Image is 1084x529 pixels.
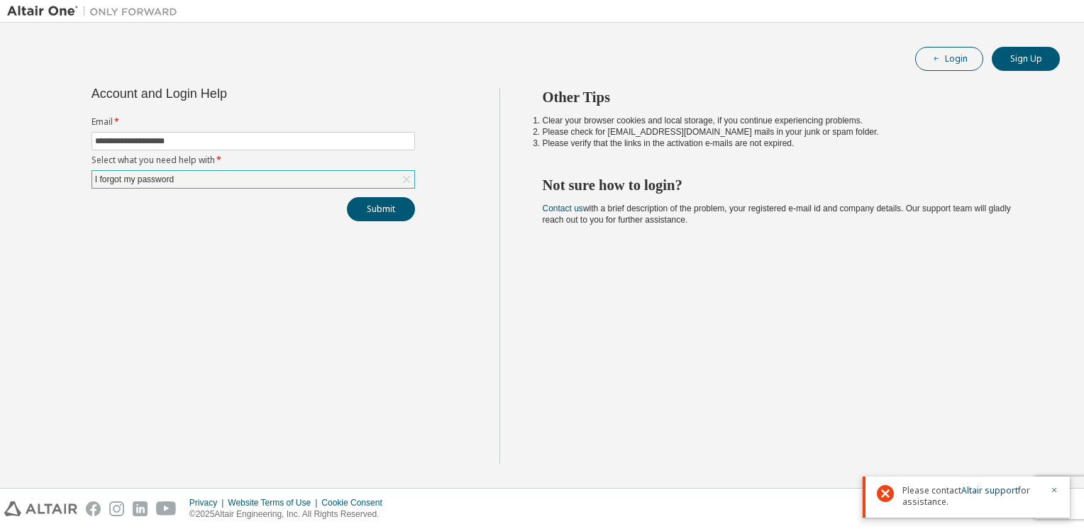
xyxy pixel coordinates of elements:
button: Login [915,47,983,71]
div: Privacy [189,497,228,508]
label: Select what you need help with [92,155,415,166]
label: Email [92,116,415,128]
div: Cookie Consent [321,497,390,508]
img: facebook.svg [86,501,101,516]
h2: Not sure how to login? [543,176,1035,194]
li: Please verify that the links in the activation e-mails are not expired. [543,138,1035,149]
button: Sign Up [992,47,1060,71]
span: with a brief description of the problem, your registered e-mail id and company details. Our suppo... [543,204,1011,225]
li: Please check for [EMAIL_ADDRESS][DOMAIN_NAME] mails in your junk or spam folder. [543,126,1035,138]
div: Website Terms of Use [228,497,321,508]
div: Account and Login Help [92,88,350,99]
a: Altair support [961,484,1018,496]
img: linkedin.svg [133,501,148,516]
a: Contact us [543,204,583,213]
img: instagram.svg [109,501,124,516]
li: Clear your browser cookies and local storage, if you continue experiencing problems. [543,115,1035,126]
div: I forgot my password [93,172,176,187]
img: altair_logo.svg [4,501,77,516]
img: youtube.svg [156,501,177,516]
span: Please contact for assistance. [902,485,1041,508]
h2: Other Tips [543,88,1035,106]
p: © 2025 Altair Engineering, Inc. All Rights Reserved. [189,508,391,520]
img: Altair One [7,4,184,18]
button: Submit [347,197,415,221]
div: I forgot my password [92,171,414,188]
